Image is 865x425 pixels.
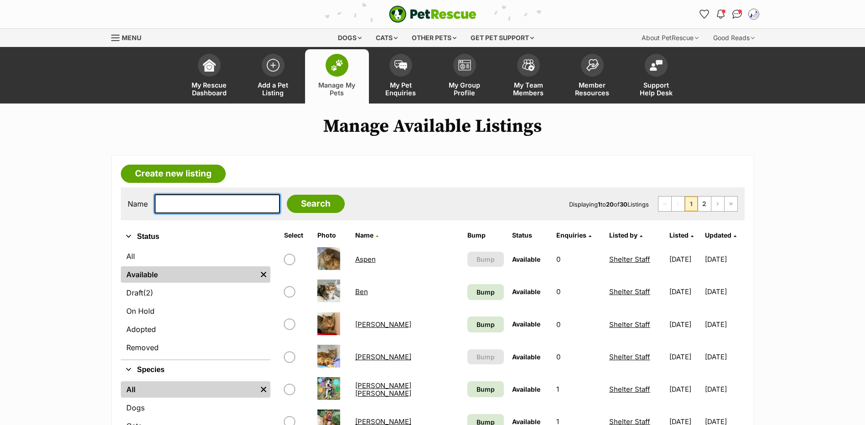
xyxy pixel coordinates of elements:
[609,231,642,239] a: Listed by
[464,228,507,243] th: Bump
[355,352,411,361] a: [PERSON_NAME]
[121,303,270,319] a: On Hold
[355,320,411,329] a: [PERSON_NAME]
[624,49,688,104] a: Support Help Desk
[705,244,743,275] td: [DATE]
[305,49,369,104] a: Manage My Pets
[121,364,270,376] button: Species
[658,197,671,211] span: First page
[121,285,270,301] a: Draft
[705,309,743,340] td: [DATE]
[672,197,684,211] span: Previous page
[267,59,280,72] img: add-pet-listing-icon-0afa8454b4691262ce3f59096e99ab1cd57d4a30225e0717b998d2c9b9846f56.svg
[467,349,503,364] button: Bump
[609,287,650,296] a: Shelter Staff
[189,81,230,97] span: My Rescue Dashboard
[620,201,627,208] strong: 30
[606,201,614,208] strong: 20
[355,381,411,398] a: [PERSON_NAME] [PERSON_NAME]
[405,29,463,47] div: Other pets
[650,60,663,71] img: help-desk-icon-fdf02630f3aa405de69fd3d07c3f3aa587a6932b1a1747fa1d2bba05be0121f9.svg
[458,60,471,71] img: group-profile-icon-3fa3cf56718a62981997c0bc7e787c4b2cf8bcc04b72c1350f741eb67cf2f40e.svg
[669,231,694,239] a: Listed
[477,320,495,329] span: Bump
[705,276,743,307] td: [DATE]
[497,49,560,104] a: My Team Members
[707,29,761,47] div: Good Reads
[380,81,421,97] span: My Pet Enquiries
[553,244,605,275] td: 0
[444,81,485,97] span: My Group Profile
[598,201,601,208] strong: 1
[732,10,742,19] img: chat-41dd97257d64d25036548639549fe6c8038ab92f7586957e7f3b1b290dea8141.svg
[121,381,257,398] a: All
[512,385,540,393] span: Available
[203,59,216,72] img: dashboard-icon-eb2f2d2d3e046f16d808141f083e7271f6b2e854fb5c12c21221c1fb7104beca.svg
[253,81,294,97] span: Add a Pet Listing
[121,399,270,416] a: Dogs
[143,287,153,298] span: (2)
[477,254,495,264] span: Bump
[331,59,343,71] img: manage-my-pets-icon-02211641906a0b7f246fdf0571729dbe1e7629f14944591b6c1af311fb30b64b.svg
[749,10,758,19] img: Shelter Staff profile pic
[666,373,704,405] td: [DATE]
[121,231,270,243] button: Status
[128,200,148,208] label: Name
[280,228,313,243] th: Select
[508,81,549,97] span: My Team Members
[331,29,368,47] div: Dogs
[355,255,376,264] a: Aspen
[705,231,731,239] span: Updated
[287,195,345,213] input: Search
[477,287,495,297] span: Bump
[705,373,743,405] td: [DATE]
[698,197,711,211] a: Page 2
[685,197,698,211] span: Page 1
[121,246,270,359] div: Status
[121,248,270,264] a: All
[556,231,591,239] a: Enquiries
[669,231,689,239] span: Listed
[658,196,738,212] nav: Pagination
[314,228,351,243] th: Photo
[553,341,605,373] td: 0
[725,197,737,211] a: Last page
[609,352,650,361] a: Shelter Staff
[241,49,305,104] a: Add a Pet Listing
[714,7,728,21] button: Notifications
[705,231,736,239] a: Updated
[257,381,270,398] a: Remove filter
[477,352,495,362] span: Bump
[467,252,503,267] button: Bump
[467,381,503,397] a: Bump
[666,341,704,373] td: [DATE]
[394,60,407,70] img: pet-enquiries-icon-7e3ad2cf08bfb03b45e93fb7055b45f3efa6380592205ae92323e6603595dc1f.svg
[121,266,257,283] a: Available
[355,231,378,239] a: Name
[609,231,637,239] span: Listed by
[635,29,705,47] div: About PetRescue
[121,165,226,183] a: Create new listing
[477,384,495,394] span: Bump
[609,255,650,264] a: Shelter Staff
[512,288,540,295] span: Available
[666,244,704,275] td: [DATE]
[556,231,586,239] span: translation missing: en.admin.listings.index.attributes.enquiries
[467,316,503,332] a: Bump
[355,287,368,296] a: Ben
[609,320,650,329] a: Shelter Staff
[433,49,497,104] a: My Group Profile
[636,81,677,97] span: Support Help Desk
[746,7,761,21] button: My account
[730,7,745,21] a: Conversations
[666,276,704,307] td: [DATE]
[560,49,624,104] a: Member Resources
[122,34,141,41] span: Menu
[512,255,540,263] span: Available
[553,373,605,405] td: 1
[717,10,724,19] img: notifications-46538b983faf8c2785f20acdc204bb7945ddae34d4c08c2a6579f10ce5e182be.svg
[316,81,357,97] span: Manage My Pets
[355,231,373,239] span: Name
[121,339,270,356] a: Removed
[697,7,712,21] a: Favourites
